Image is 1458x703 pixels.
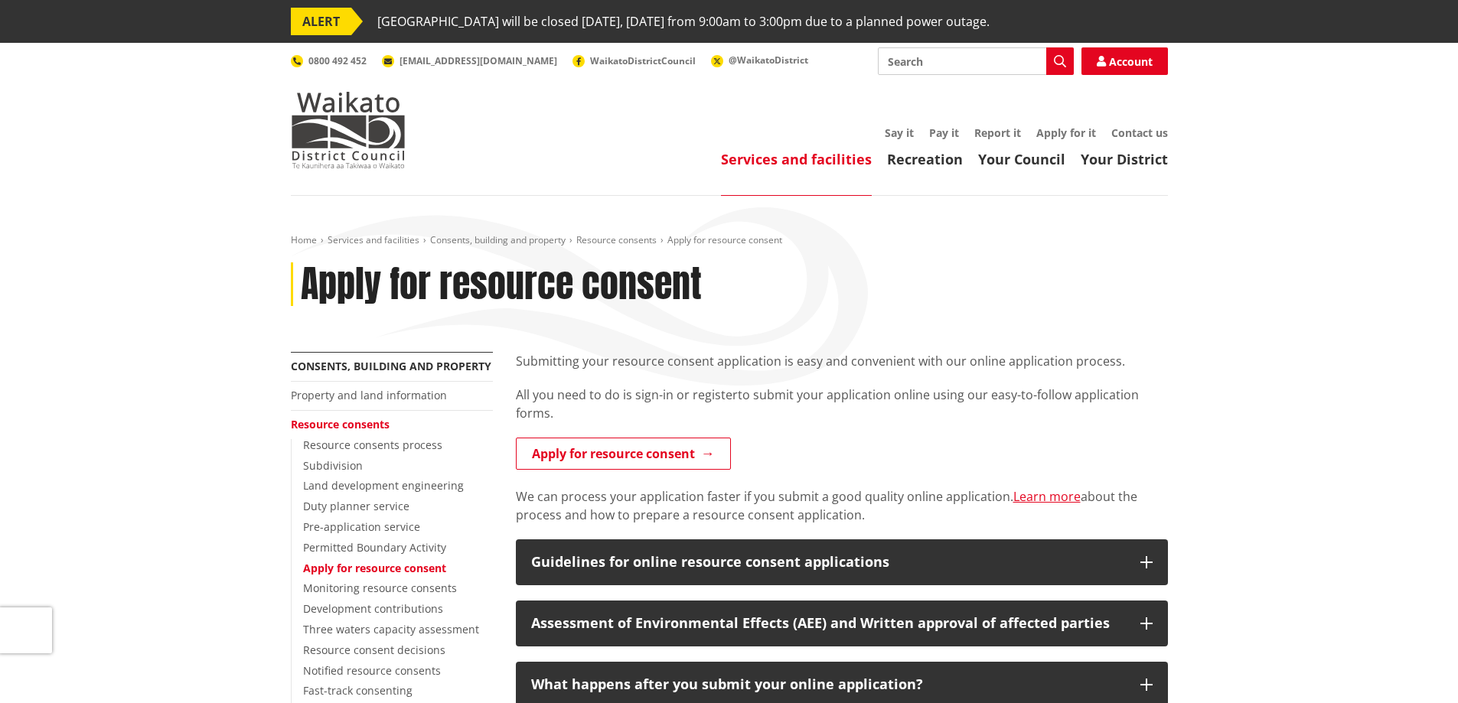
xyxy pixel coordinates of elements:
[1036,125,1096,140] a: Apply for it
[308,54,367,67] span: 0800 492 452
[303,499,409,513] a: Duty planner service
[729,54,808,67] span: @WaikatoDistrict
[516,438,731,470] a: Apply for resource consent
[667,233,782,246] span: Apply for resource consent
[516,386,1168,422] p: to submit your application online using our easy-to-follow application forms.
[721,150,872,168] a: Services and facilities
[303,519,420,534] a: Pre-application service
[303,683,413,698] a: Fast-track consenting
[978,150,1065,168] a: Your Council
[516,487,1168,524] p: We can process your application faster if you submit a good quality online application. about the...
[885,125,914,140] a: Say it
[303,663,441,678] a: Notified resource consents
[1081,47,1168,75] a: Account
[303,643,445,657] a: Resource consent decisions
[291,233,317,246] a: Home
[328,233,419,246] a: Services and facilities
[303,458,363,473] a: Subdivision
[590,54,696,67] span: WaikatoDistrictCouncil
[400,54,557,67] span: [EMAIL_ADDRESS][DOMAIN_NAME]
[572,54,696,67] a: WaikatoDistrictCouncil
[878,47,1074,75] input: Search input
[711,54,808,67] a: @WaikatoDistrict
[291,234,1168,247] nav: breadcrumb
[1013,488,1081,505] a: Learn more
[887,150,963,168] a: Recreation
[516,539,1168,585] button: Guidelines for online resource consent applications
[291,388,447,402] a: Property and land information
[291,8,351,35] span: ALERT
[291,92,406,168] img: Waikato District Council - Te Kaunihera aa Takiwaa o Waikato
[1111,125,1168,140] a: Contact us
[531,555,1125,570] div: Guidelines for online resource consent applications
[382,54,557,67] a: [EMAIL_ADDRESS][DOMAIN_NAME]
[929,125,959,140] a: Pay it
[516,386,738,403] span: All you need to do is sign-in or register
[303,561,446,575] a: Apply for resource consent
[303,581,457,595] a: Monitoring resource consents
[291,359,491,373] a: Consents, building and property
[516,353,1125,369] span: Submitting your resource consent application is easy and convenient with our online application p...
[576,233,657,246] a: Resource consents
[303,601,443,616] a: Development contributions
[303,438,442,452] a: Resource consents process
[303,478,464,493] a: Land development engineering
[377,8,990,35] span: [GEOGRAPHIC_DATA] will be closed [DATE], [DATE] from 9:00am to 3:00pm due to a planned power outage.
[430,233,566,246] a: Consents, building and property
[303,622,479,636] a: Three waters capacity assessment
[531,677,1125,692] div: What happens after you submit your online application?
[291,417,390,431] a: Resource consents
[531,616,1125,631] div: Assessment of Environmental Effects (AEE) and Written approval of affected parties
[301,262,702,307] h1: Apply for resource consent
[291,54,367,67] a: 0800 492 452
[974,125,1021,140] a: Report it
[516,600,1168,646] button: Assessment of Environmental Effects (AEE) and Written approval of affected parties
[303,540,446,555] a: Permitted Boundary Activity
[1081,150,1168,168] a: Your District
